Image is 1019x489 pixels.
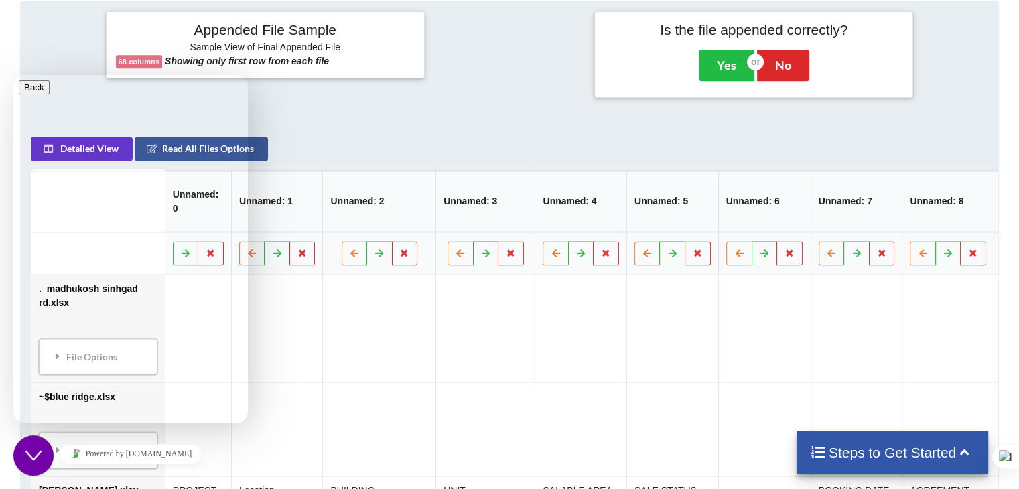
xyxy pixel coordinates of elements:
[757,50,809,80] button: No
[13,435,56,476] iframe: chat widget
[119,58,160,66] b: 68 columns
[116,21,415,40] h4: Appended File Sample
[31,382,165,476] td: ~$blue ridge.xlsx
[116,42,415,55] h6: Sample View of Final Appended File
[811,171,902,232] th: Unnamed: 7
[604,21,903,38] h4: Is the file appended correctly?
[718,171,811,232] th: Unnamed: 6
[902,171,994,232] th: Unnamed: 8
[810,444,975,461] h4: Steps to Get Started
[626,171,718,232] th: Unnamed: 5
[43,437,153,465] div: File Options
[13,75,248,423] iframe: chat widget
[322,171,435,232] th: Unnamed: 2
[135,137,268,161] button: Read All Files Options
[231,171,323,232] th: Unnamed: 1
[699,50,754,80] button: Yes
[435,171,535,232] th: Unnamed: 3
[535,171,626,232] th: Unnamed: 4
[13,439,248,469] iframe: chat widget
[165,56,329,66] b: Showing only first row from each file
